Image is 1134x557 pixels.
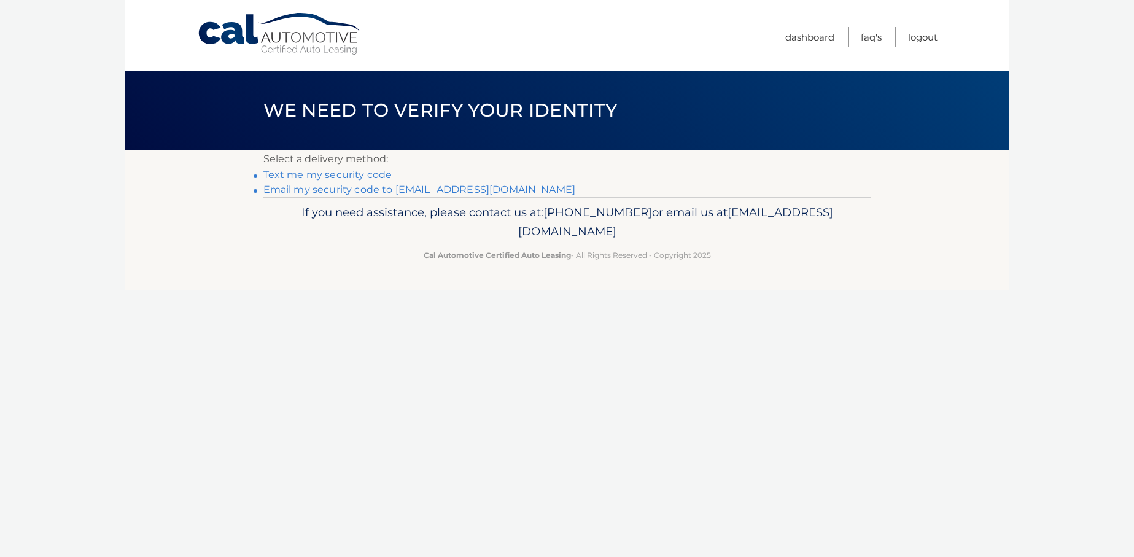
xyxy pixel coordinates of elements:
[263,169,392,181] a: Text me my security code
[197,12,363,56] a: Cal Automotive
[271,249,863,262] p: - All Rights Reserved - Copyright 2025
[908,27,938,47] a: Logout
[785,27,834,47] a: Dashboard
[543,205,652,219] span: [PHONE_NUMBER]
[861,27,882,47] a: FAQ's
[271,203,863,242] p: If you need assistance, please contact us at: or email us at
[263,184,576,195] a: Email my security code to [EMAIL_ADDRESS][DOMAIN_NAME]
[424,251,571,260] strong: Cal Automotive Certified Auto Leasing
[263,99,618,122] span: We need to verify your identity
[263,150,871,168] p: Select a delivery method:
